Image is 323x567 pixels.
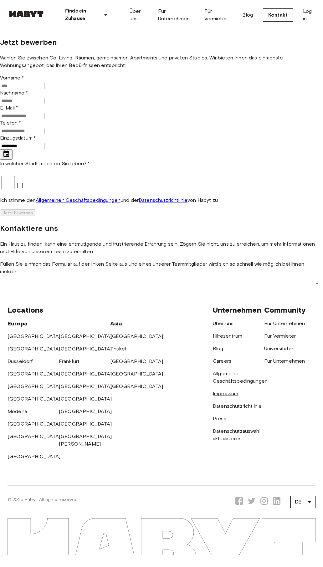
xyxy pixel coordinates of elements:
[213,416,226,421] a: Press
[264,320,305,326] a: Für Unternehmen
[110,320,122,327] span: Asia
[213,305,261,314] span: Unternehmen
[264,305,306,314] span: Community
[110,333,163,339] a: [GEOGRAPHIC_DATA]
[213,370,268,384] a: Allgemeine Geschäftsbedingungen
[213,403,262,409] a: Datenschutzrichtlinie
[8,358,33,364] a: Dusseldorf
[8,453,61,459] a: [GEOGRAPHIC_DATA]
[213,358,231,364] a: Careers
[8,333,61,339] a: [GEOGRAPHIC_DATA]
[264,333,296,339] a: Für Vermieter
[139,197,187,203] a: Datenschutzrichtlinie
[36,197,120,203] a: Allgemeinen Geschäftsbedingungen
[110,358,163,364] a: [GEOGRAPHIC_DATA]
[110,383,163,389] a: [GEOGRAPHIC_DATA]
[8,320,28,327] span: Europa
[110,371,163,377] a: [GEOGRAPHIC_DATA]
[264,345,295,351] a: Universitäten
[213,345,223,351] a: Blog
[8,11,45,17] img: Habyt
[213,320,233,326] a: Über uns
[59,371,112,377] a: [GEOGRAPHIC_DATA]
[213,428,260,442] a: Datenschutzauswahl aktualisieren
[263,8,293,22] a: Kontakt
[213,391,238,396] a: Impressum
[110,346,127,352] a: Phuket
[59,433,112,447] a: [GEOGRAPHIC_DATA][PERSON_NAME]
[264,358,305,364] a: Für Unternehmen
[59,408,112,414] a: [GEOGRAPHIC_DATA]
[8,371,61,377] a: [GEOGRAPHIC_DATA]
[204,8,233,23] a: Für Vermieter
[8,421,61,427] a: [GEOGRAPHIC_DATA]
[8,346,61,352] a: [GEOGRAPHIC_DATA]
[8,305,43,314] span: Locations
[8,497,79,502] span: © 2025 Habyt. All rights reserved.
[59,333,112,339] a: [GEOGRAPHIC_DATA]
[213,333,242,339] a: Hilfezentrum
[65,8,100,23] p: Finde ein Zuhause
[59,383,112,389] a: [GEOGRAPHIC_DATA]
[242,11,253,19] a: Blog
[290,493,315,511] div: DE
[303,8,315,23] a: Log in
[59,358,79,364] a: Frankfurt
[59,396,112,402] a: [GEOGRAPHIC_DATA]
[1,176,15,190] input: Ich stimme denAllgemeinen Geschäftsbedingungenund derDatenschutzrichtlinievon Habyt zu
[8,383,61,389] a: [GEOGRAPHIC_DATA]
[8,433,61,439] a: [GEOGRAPHIC_DATA]
[59,421,112,427] a: [GEOGRAPHIC_DATA]
[8,396,61,402] a: [GEOGRAPHIC_DATA]
[8,408,27,414] a: Modena
[158,8,194,23] a: Für Unternehmen
[59,346,112,352] a: [GEOGRAPHIC_DATA]
[130,8,148,23] a: Über uns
